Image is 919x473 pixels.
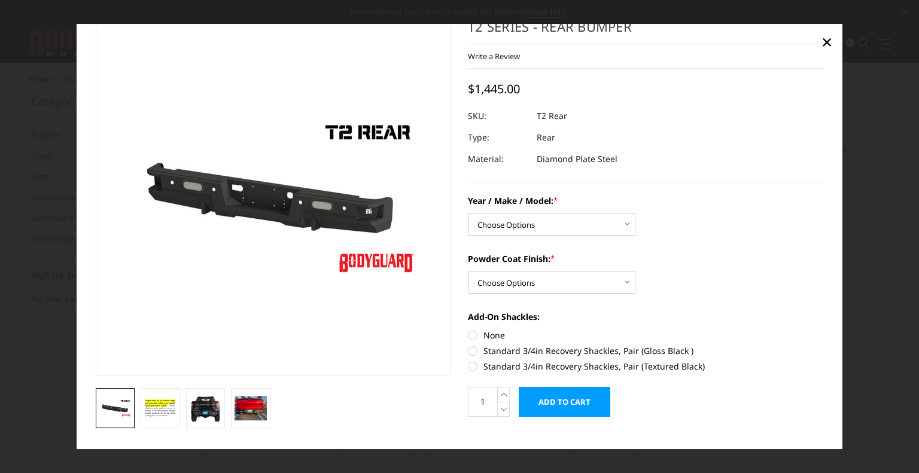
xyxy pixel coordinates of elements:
[468,17,824,44] h1: T2 Series - Rear Bumper
[537,105,567,127] dd: T2 Rear
[537,127,555,148] dd: Rear
[96,17,452,376] a: T2 Series - Rear Bumper
[144,397,177,419] img: T2 Series - Rear Bumper
[190,394,222,423] img: T2 Series - Rear Bumper
[519,387,610,417] input: Add to Cart
[537,148,617,170] dd: Diamond Plate Steel
[468,194,824,207] label: Year / Make / Model:
[468,51,520,62] a: Write a Review
[468,252,824,265] label: Powder Coat Finish:
[468,360,824,373] label: Standard 3/4in Recovery Shackles, Pair (Textured Black)
[468,81,520,97] span: $1,445.00
[821,29,832,54] span: ×
[468,148,528,170] dt: Material:
[468,310,824,323] label: Add-On Shackles:
[468,127,528,148] dt: Type:
[99,399,132,417] img: T2 Series - Rear Bumper
[235,396,267,420] img: T2 Series - Rear Bumper
[468,344,824,357] label: Standard 3/4in Recovery Shackles, Pair (Gloss Black )
[817,32,836,51] a: Close
[468,329,824,341] label: None
[468,105,528,127] dt: SKU:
